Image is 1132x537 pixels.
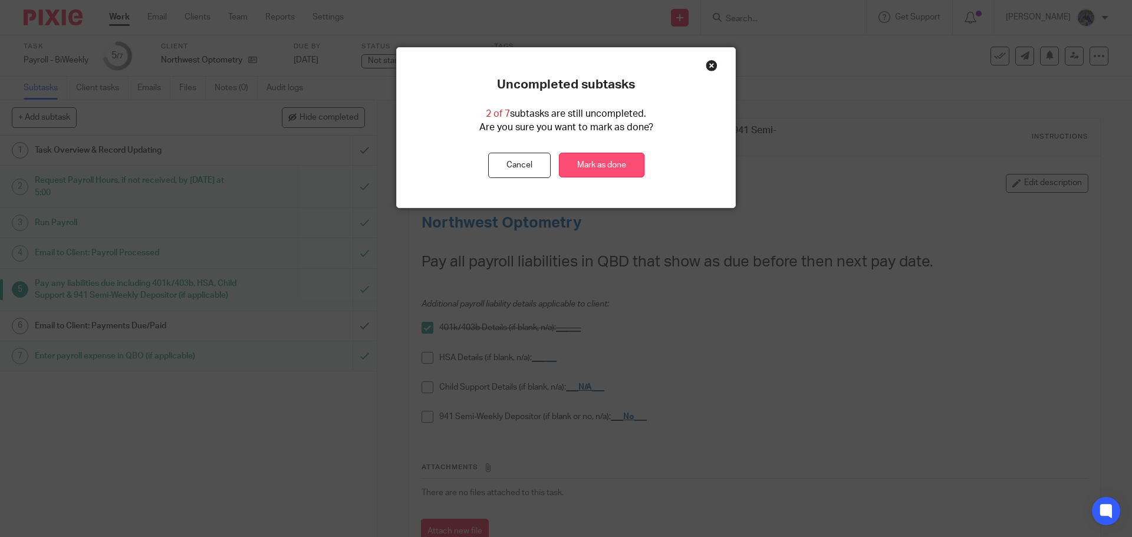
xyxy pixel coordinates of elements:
p: Uncompleted subtasks [497,77,635,93]
button: Cancel [488,153,551,178]
p: Are you sure you want to mark as done? [479,121,653,134]
div: Close this dialog window [706,60,718,71]
p: subtasks are still uncompleted. [486,107,646,121]
span: 2 of 7 [486,109,510,118]
a: Mark as done [559,153,644,178]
